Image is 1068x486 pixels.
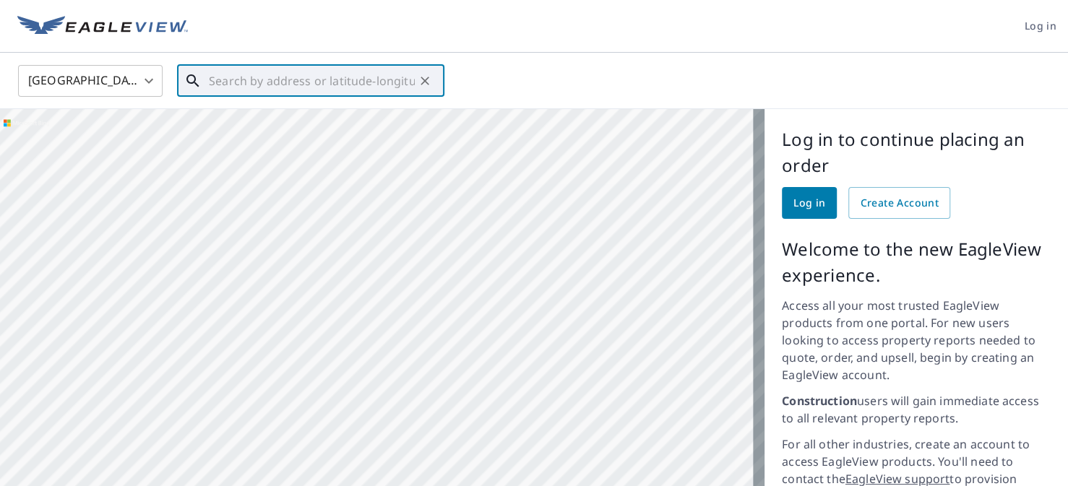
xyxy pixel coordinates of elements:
[18,61,163,101] div: [GEOGRAPHIC_DATA]
[782,393,857,409] strong: Construction
[782,392,1051,427] p: users will gain immediate access to all relevant property reports.
[1025,17,1056,35] span: Log in
[782,126,1051,178] p: Log in to continue placing an order
[415,71,435,91] button: Clear
[209,61,415,101] input: Search by address or latitude-longitude
[17,16,188,38] img: EV Logo
[848,187,950,219] a: Create Account
[782,236,1051,288] p: Welcome to the new EagleView experience.
[793,194,825,212] span: Log in
[782,297,1051,383] p: Access all your most trusted EagleView products from one portal. For new users looking to access ...
[860,194,939,212] span: Create Account
[782,187,837,219] a: Log in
